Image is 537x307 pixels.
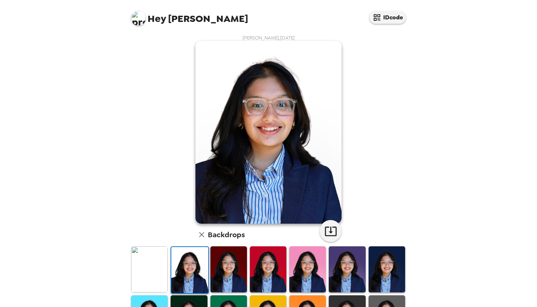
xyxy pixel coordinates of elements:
[131,11,146,26] img: profile pic
[369,11,406,24] button: IDcode
[148,12,166,25] span: Hey
[208,229,245,240] h6: Backdrops
[131,246,168,292] img: Original
[195,41,342,224] img: user
[131,7,248,24] span: [PERSON_NAME]
[243,35,295,41] span: [PERSON_NAME] , [DATE]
